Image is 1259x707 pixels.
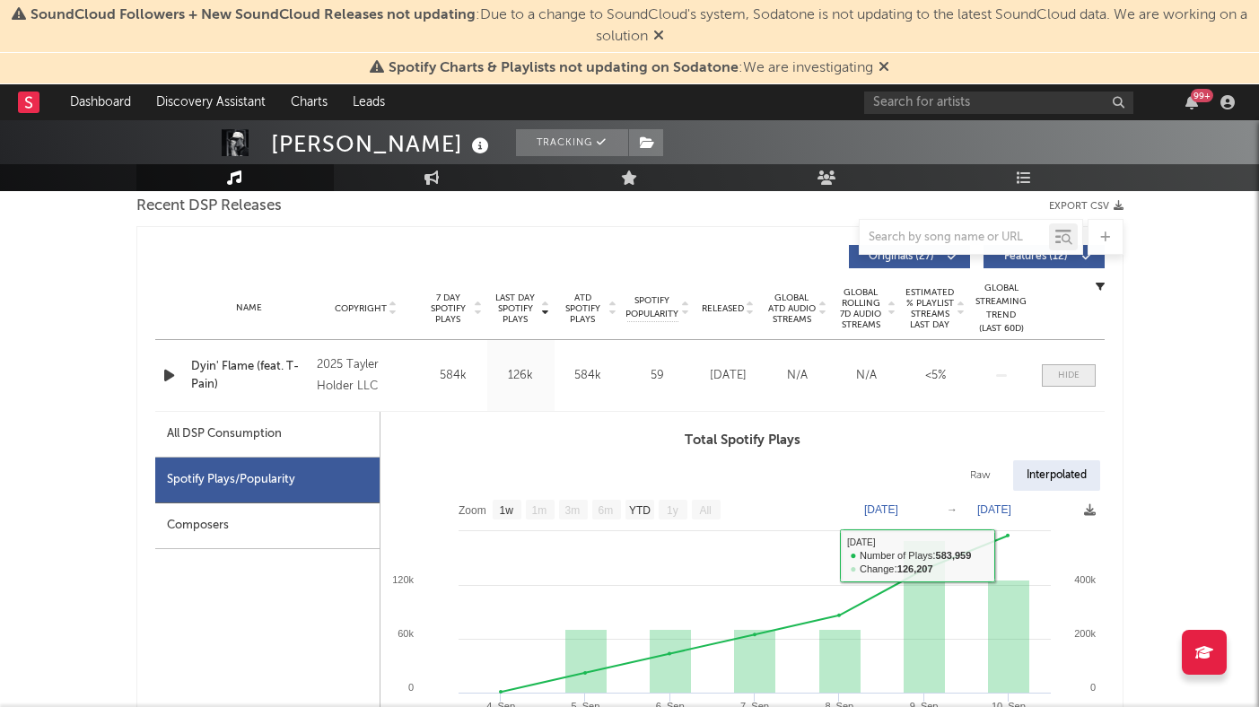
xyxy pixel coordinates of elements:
[836,367,896,385] div: N/A
[625,294,678,321] span: Spotify Popularity
[559,292,607,325] span: ATD Spotify Plays
[947,503,957,516] text: →
[424,292,472,325] span: 7 Day Spotify Plays
[155,412,380,458] div: All DSP Consumption
[459,504,486,517] text: Zoom
[499,504,513,517] text: 1w
[1013,460,1100,491] div: Interpolated
[905,287,955,330] span: Estimated % Playlist Streams Last Day
[144,84,278,120] a: Discovery Assistant
[559,367,617,385] div: 584k
[564,504,580,517] text: 3m
[389,61,873,75] span: : We are investigating
[861,251,943,262] span: Originals ( 27 )
[191,301,309,315] div: Name
[905,367,966,385] div: <5%
[699,504,711,517] text: All
[702,303,744,314] span: Released
[626,367,689,385] div: 59
[407,682,413,693] text: 0
[879,61,889,75] span: Dismiss
[995,251,1078,262] span: Features ( 12 )
[278,84,340,120] a: Charts
[380,430,1105,451] h3: Total Spotify Plays
[516,129,628,156] button: Tracking
[392,574,414,585] text: 120k
[31,8,1247,44] span: : Due to a change to SoundCloud's system, Sodatone is not updating to the latest SoundCloud data....
[864,503,898,516] text: [DATE]
[136,196,282,217] span: Recent DSP Releases
[975,282,1028,336] div: Global Streaming Trend (Last 60D)
[335,303,387,314] span: Copyright
[767,367,827,385] div: N/A
[864,92,1133,114] input: Search for artists
[492,292,539,325] span: Last Day Spotify Plays
[767,292,817,325] span: Global ATD Audio Streams
[849,245,970,268] button: Originals(27)
[167,423,282,445] div: All DSP Consumption
[1049,201,1123,212] button: Export CSV
[957,460,1004,491] div: Raw
[984,245,1105,268] button: Features(12)
[698,367,758,385] div: [DATE]
[317,354,415,397] div: 2025 Tayler Holder LLC
[977,503,1011,516] text: [DATE]
[598,504,613,517] text: 6m
[628,504,650,517] text: YTD
[191,358,309,393] a: Dyin' Flame (feat. T-Pain)
[424,367,483,385] div: 584k
[57,84,144,120] a: Dashboard
[340,84,398,120] a: Leads
[667,504,678,517] text: 1y
[1191,89,1213,102] div: 99 +
[1089,682,1095,693] text: 0
[271,129,494,159] div: [PERSON_NAME]
[31,8,476,22] span: SoundCloud Followers + New SoundCloud Releases not updating
[860,231,1049,245] input: Search by song name or URL
[398,628,414,639] text: 60k
[155,458,380,503] div: Spotify Plays/Popularity
[1185,95,1198,109] button: 99+
[653,30,664,44] span: Dismiss
[389,61,739,75] span: Spotify Charts & Playlists not updating on Sodatone
[1074,628,1096,639] text: 200k
[531,504,546,517] text: 1m
[836,287,886,330] span: Global Rolling 7D Audio Streams
[492,367,550,385] div: 126k
[1074,574,1096,585] text: 400k
[155,503,380,549] div: Composers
